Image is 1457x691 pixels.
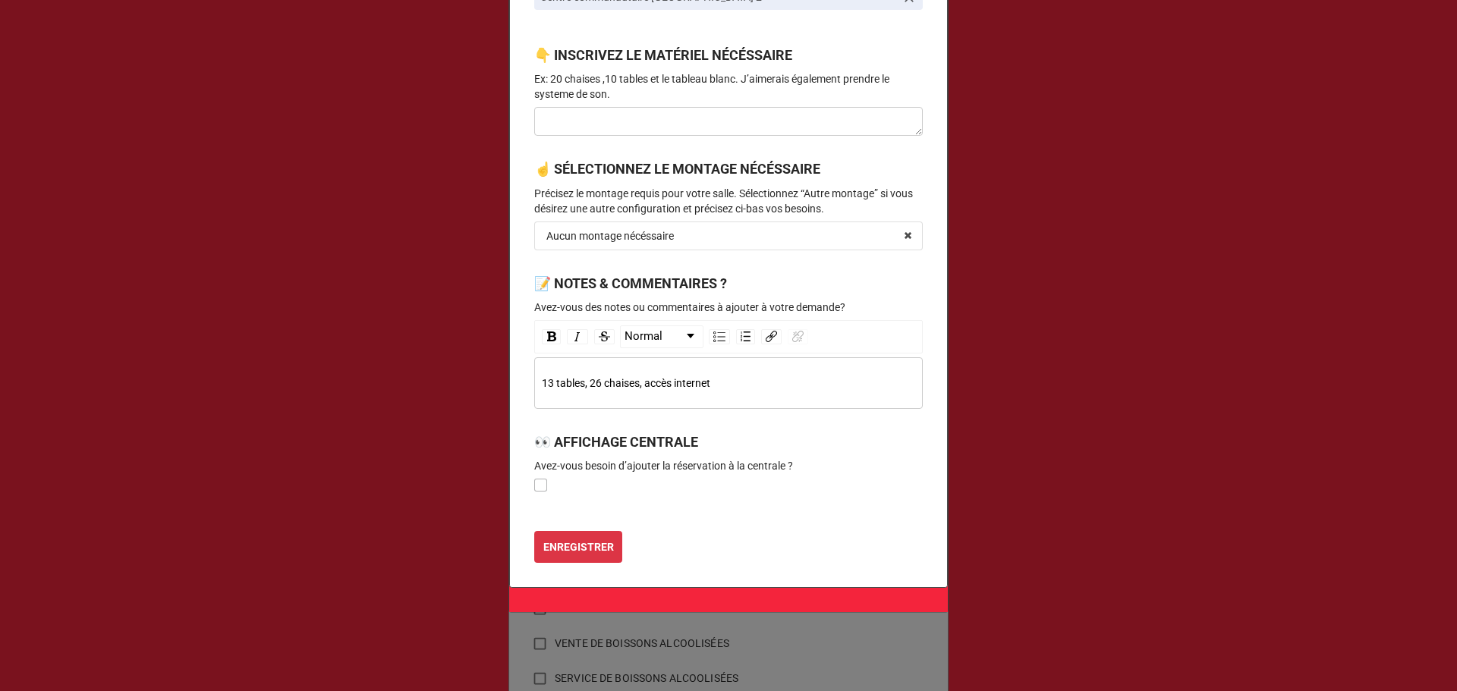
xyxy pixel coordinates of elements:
[534,273,727,294] label: 📝 NOTES & COMMENTAIRES ?
[594,329,615,344] div: Strikethrough
[534,71,923,102] p: Ex: 20 chaises ,10 tables et le tableau blanc. J’aimerais également prendre le systeme de son.
[709,329,730,344] div: Unordered
[534,432,698,453] label: 👀 AFFICHAGE CENTRALE
[534,458,923,473] p: Avez-vous besoin d’ajouter la réservation à la centrale ?
[546,231,674,241] div: Aucun montage nécéssaire
[539,325,618,348] div: rdw-inline-control
[534,531,622,563] button: ENREGISTRER
[534,186,923,216] p: Précisez le montage requis pour votre salle. Sélectionnez “Autre montage” si vous désirez une aut...
[706,325,758,348] div: rdw-list-control
[736,329,755,344] div: Ordered
[788,329,808,344] div: Unlink
[625,328,662,346] span: Normal
[542,377,710,389] span: 13 tables, 26 chaises, accès internet
[542,329,561,344] div: Bold
[534,320,923,409] div: rdw-wrapper
[534,300,923,315] p: Avez-vous des notes ou commentaires à ajouter à votre demande?
[618,325,706,348] div: rdw-block-control
[621,326,703,347] a: Block Type
[567,329,588,344] div: Italic
[543,539,614,555] b: ENREGISTRER
[620,325,703,348] div: rdw-dropdown
[534,159,820,180] label: ☝️ SÉLECTIONNEZ LE MONTAGE NÉCÉSSAIRE
[542,375,916,391] div: rdw-editor
[761,329,782,344] div: Link
[534,45,792,66] label: 👇 INSCRIVEZ LE MATÉRIEL NÉCÉSSAIRE
[534,320,923,353] div: rdw-toolbar
[758,325,811,348] div: rdw-link-control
